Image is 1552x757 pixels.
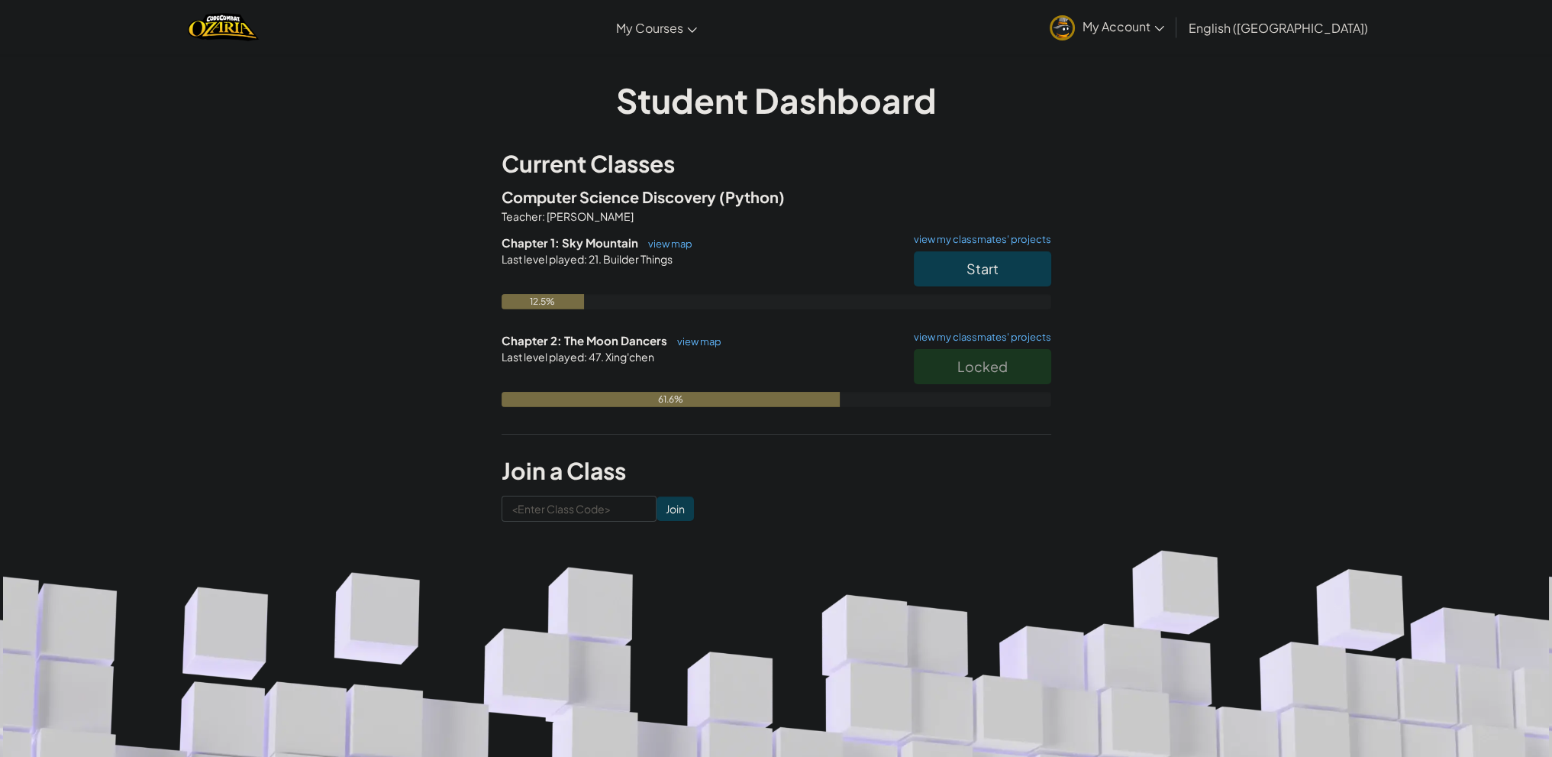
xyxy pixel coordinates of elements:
[670,335,721,348] a: view map
[1181,7,1376,48] a: English ([GEOGRAPHIC_DATA])
[1189,20,1368,36] span: English ([GEOGRAPHIC_DATA])
[502,350,584,364] span: Last level played
[602,252,673,266] span: Builder Things
[502,187,719,206] span: Computer Science Discovery
[502,496,657,522] input: <Enter Class Code>
[616,20,683,36] span: My Courses
[1042,3,1172,51] a: My Account
[604,350,654,364] span: Xing'chen
[502,147,1051,181] h3: Current Classes
[1050,15,1075,40] img: avatar
[502,392,841,407] div: 61.6%
[188,11,259,43] a: Ozaria by CodeCombat logo
[640,238,692,250] a: view map
[966,260,999,277] span: Start
[545,209,634,223] span: [PERSON_NAME]
[502,235,640,250] span: Chapter 1: Sky Mountain
[719,187,785,206] span: (Python)
[657,497,694,521] input: Join
[584,350,587,364] span: :
[584,252,587,266] span: :
[502,252,584,266] span: Last level played
[914,251,1051,286] button: Start
[1083,18,1164,34] span: My Account
[502,209,542,223] span: Teacher
[188,11,259,43] img: Home
[502,333,670,348] span: Chapter 2: The Moon Dancers
[542,209,545,223] span: :
[587,350,604,364] span: 47.
[906,332,1051,342] a: view my classmates' projects
[502,454,1051,488] h3: Join a Class
[587,252,602,266] span: 21.
[608,7,705,48] a: My Courses
[906,235,1051,244] a: view my classmates' projects
[502,294,584,309] div: 12.5%
[502,76,1051,124] h1: Student Dashboard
